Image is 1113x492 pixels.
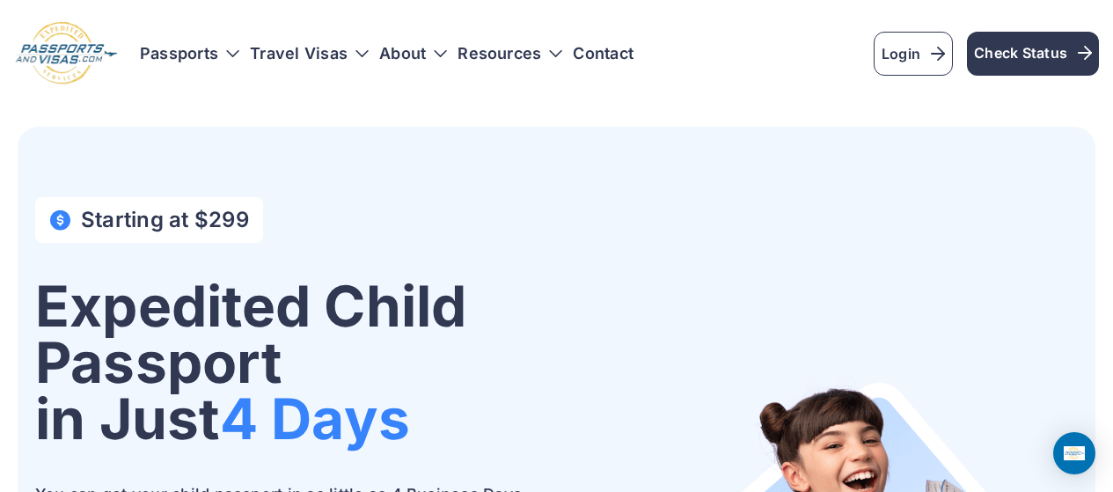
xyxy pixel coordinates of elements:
h4: Starting at $299 [81,208,249,232]
a: Login [874,32,953,76]
a: Contact [573,45,633,62]
h1: Expedited Child Passport in Just [35,278,543,447]
span: 4 Days [220,385,410,452]
span: Login [882,43,945,64]
a: About [379,45,426,62]
img: Logo [14,21,119,86]
h3: Passports [140,45,239,62]
div: Open Intercom Messenger [1053,432,1095,474]
h3: Travel Visas [250,45,369,62]
a: Check Status [967,32,1099,76]
span: Check Status [974,42,1092,63]
h3: Resources [458,45,562,62]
